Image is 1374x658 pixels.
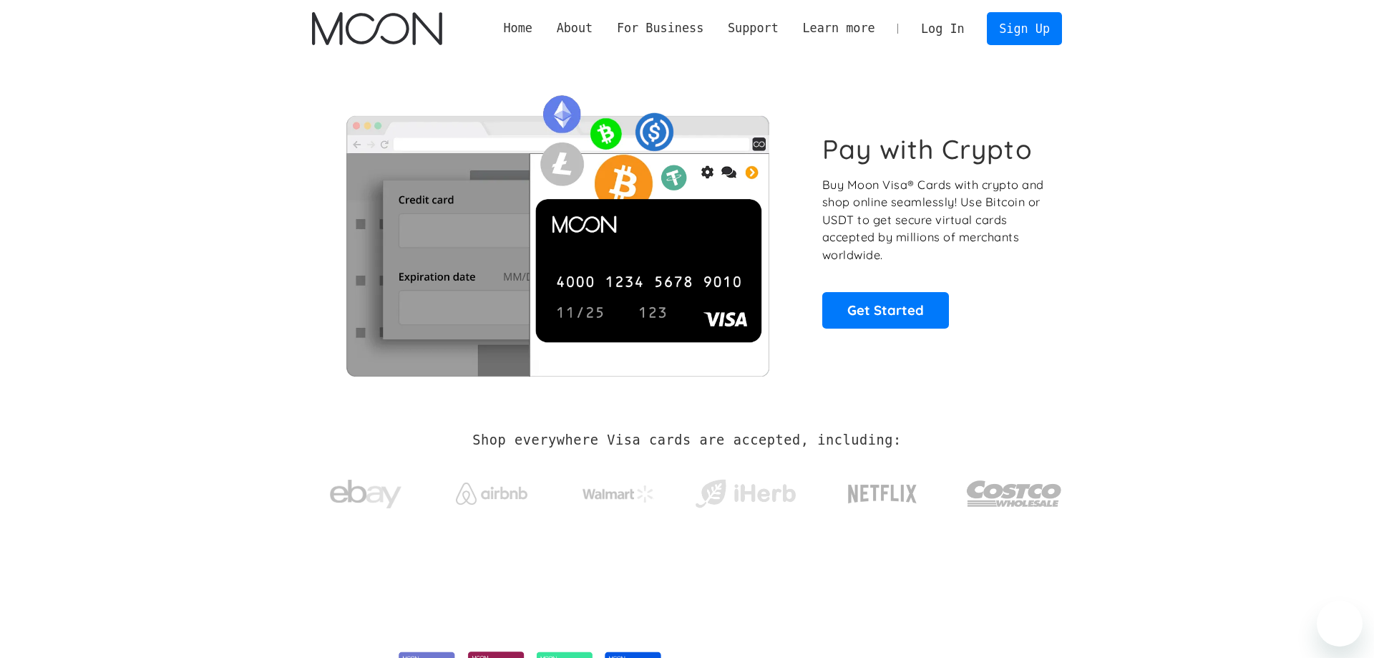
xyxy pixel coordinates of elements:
[987,12,1061,44] a: Sign Up
[557,19,593,37] div: About
[312,85,802,376] img: Moon Cards let you spend your crypto anywhere Visa is accepted.
[330,472,401,517] img: ebay
[822,292,949,328] a: Get Started
[605,19,716,37] div: For Business
[791,19,887,37] div: Learn more
[909,13,976,44] a: Log In
[439,468,545,512] a: Airbnb
[312,12,442,45] a: home
[966,467,1062,521] img: Costco
[819,462,947,519] a: Netflix
[822,133,1033,165] h1: Pay with Crypto
[716,19,790,37] div: Support
[312,12,442,45] img: Moon Logo
[966,453,1062,528] a: Costco
[492,19,545,37] a: Home
[312,458,419,524] a: ebay
[583,485,654,503] img: Walmart
[692,461,799,520] a: iHerb
[472,432,901,448] h2: Shop everywhere Visa cards are accepted, including:
[728,19,779,37] div: Support
[565,471,672,510] a: Walmart
[456,483,527,505] img: Airbnb
[847,476,918,512] img: Netflix
[617,19,703,37] div: For Business
[545,19,605,37] div: About
[1317,601,1363,647] iframe: Button to launch messaging window
[822,176,1046,264] p: Buy Moon Visa® Cards with crypto and shop online seamlessly! Use Bitcoin or USDT to get secure vi...
[802,19,874,37] div: Learn more
[692,475,799,513] img: iHerb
